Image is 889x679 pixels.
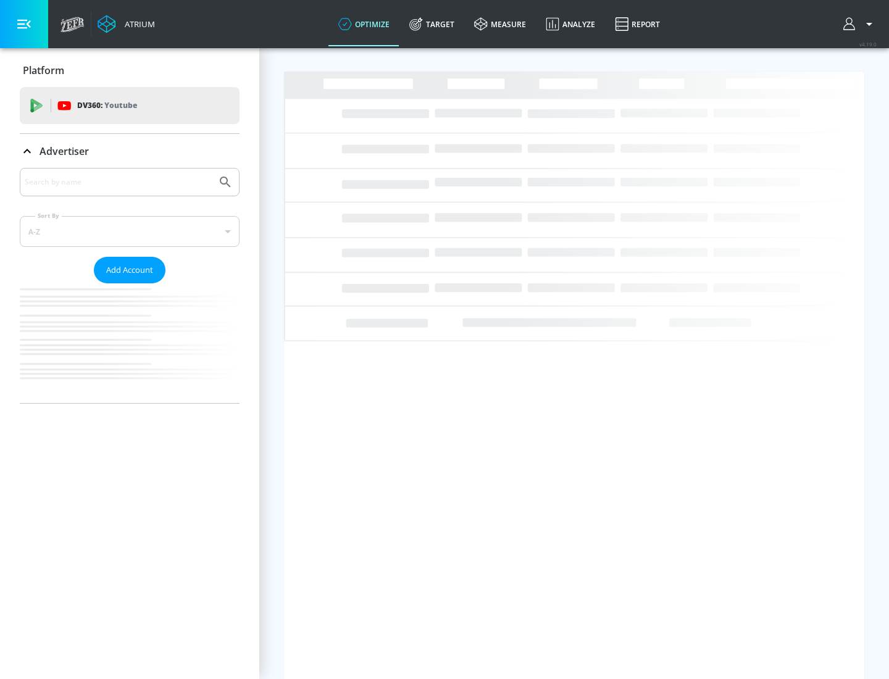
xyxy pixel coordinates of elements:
[536,2,605,46] a: Analyze
[35,212,62,220] label: Sort By
[77,99,137,112] p: DV360:
[104,99,137,112] p: Youtube
[20,168,240,403] div: Advertiser
[605,2,670,46] a: Report
[40,144,89,158] p: Advertiser
[464,2,536,46] a: measure
[20,53,240,88] div: Platform
[20,87,240,124] div: DV360: Youtube
[20,134,240,169] div: Advertiser
[328,2,399,46] a: optimize
[106,263,153,277] span: Add Account
[20,283,240,403] nav: list of Advertiser
[98,15,155,33] a: Atrium
[23,64,64,77] p: Platform
[399,2,464,46] a: Target
[94,257,165,283] button: Add Account
[859,41,877,48] span: v 4.19.0
[20,216,240,247] div: A-Z
[25,174,212,190] input: Search by name
[120,19,155,30] div: Atrium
